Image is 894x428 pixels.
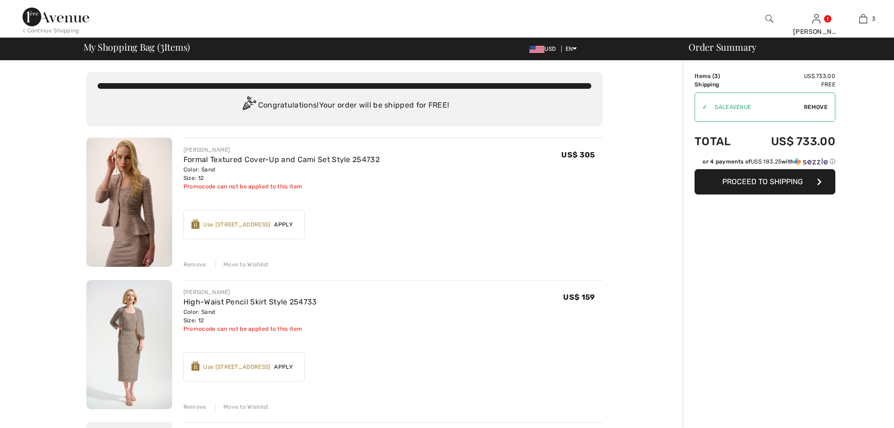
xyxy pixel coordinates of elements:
span: My Shopping Bag ( Items) [84,42,191,52]
div: Use [STREET_ADDRESS] [203,363,270,371]
img: Congratulation2.svg [239,96,258,115]
span: US$ 305 [561,150,595,159]
div: < Continue Shopping [23,26,79,35]
div: Color: Sand Size: 12 [183,308,317,325]
img: Sezzle [794,157,828,166]
td: Items ( ) [695,72,745,80]
span: 3 [714,73,718,79]
div: Move to Wishlist [215,403,269,411]
span: Apply [270,363,297,371]
span: USD [529,46,559,52]
div: or 4 payments of with [703,157,835,166]
img: Formal Textured Cover-Up and Cami Set Style 254732 [86,138,172,267]
a: High-Waist Pencil Skirt Style 254733 [183,297,317,306]
img: My Bag [859,13,867,24]
span: 3 [160,40,164,52]
td: US$ 733.00 [745,125,835,157]
div: Promocode can not be applied to this item [183,325,317,333]
div: Promocode can not be applied to this item [183,182,380,191]
span: Proceed to Shipping [722,177,803,186]
div: Congratulations! Your order will be shipped for FREE! [98,96,591,115]
div: Color: Sand Size: 12 [183,165,380,182]
span: EN [565,46,577,52]
div: Remove [183,403,206,411]
span: 3 [872,15,875,23]
img: search the website [765,13,773,24]
td: Total [695,125,745,157]
div: Move to Wishlist [215,260,269,269]
img: 1ère Avenue [23,8,89,26]
span: Remove [804,103,827,111]
td: Free [745,80,835,89]
img: My Info [812,13,820,24]
td: Shipping [695,80,745,89]
img: High-Waist Pencil Skirt Style 254733 [86,280,172,409]
img: Reward-Logo.svg [191,361,200,371]
span: US$ 159 [563,293,595,302]
img: Reward-Logo.svg [191,219,200,229]
a: 3 [840,13,886,24]
div: or 4 payments ofUS$ 183.25withSezzle Click to learn more about Sezzle [695,157,835,169]
img: US Dollar [529,46,544,53]
span: Apply [270,220,297,229]
div: [PERSON_NAME] [183,288,317,296]
div: [PERSON_NAME] [793,27,839,37]
input: Promo code [707,93,804,121]
div: Order Summary [677,42,888,52]
div: ✔ [695,103,707,111]
a: Sign In [812,14,820,23]
div: Remove [183,260,206,269]
span: US$ 183.25 [751,158,781,165]
button: Proceed to Shipping [695,169,835,195]
a: Formal Textured Cover-Up and Cami Set Style 254732 [183,155,380,164]
div: [PERSON_NAME] [183,146,380,154]
div: Use [STREET_ADDRESS] [203,220,270,229]
td: US$ 733.00 [745,72,835,80]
